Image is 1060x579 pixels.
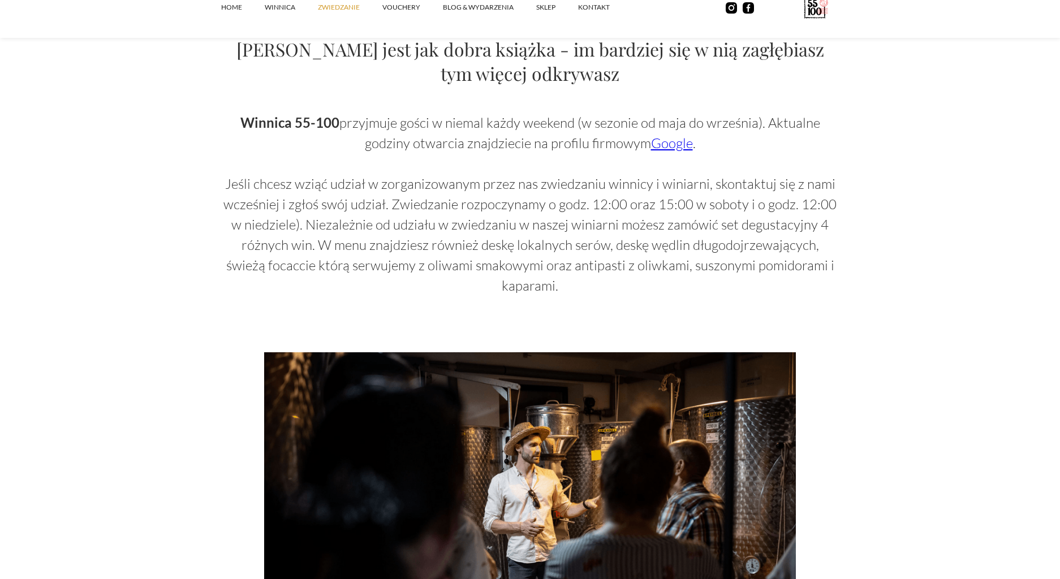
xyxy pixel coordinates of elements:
[240,114,339,131] strong: Winnica 55-100
[221,37,839,85] h2: [PERSON_NAME] jest jak dobra książka - im bardziej się w nią zagłębiasz tym więcej odkrywasz
[651,135,693,152] a: Google
[221,113,839,296] p: przyjmuje gości w niemal każdy weekend (w sezonie od maja do września). Aktualne godziny otwarcia...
